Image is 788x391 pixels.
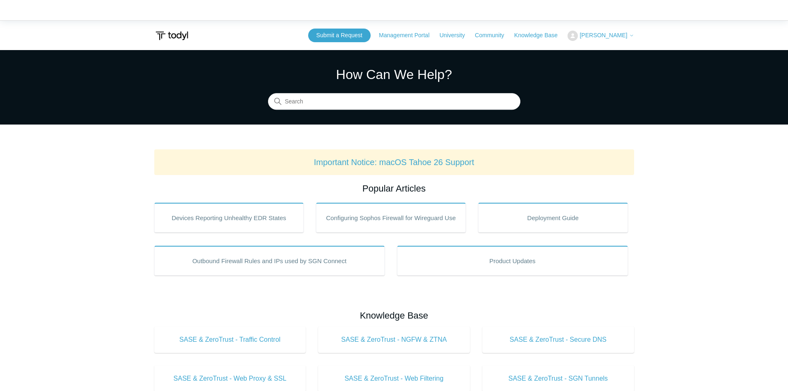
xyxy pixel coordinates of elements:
a: Product Updates [397,246,628,276]
span: SASE & ZeroTrust - Traffic Control [167,335,294,345]
input: Search [268,94,520,110]
a: SASE & ZeroTrust - NGFW & ZTNA [318,326,470,353]
h2: Popular Articles [154,182,634,195]
a: Community [475,31,513,40]
span: SASE & ZeroTrust - Web Filtering [331,374,457,384]
a: Important Notice: macOS Tahoe 26 Support [314,158,474,167]
a: Submit a Request [308,29,371,42]
span: SASE & ZeroTrust - NGFW & ZTNA [331,335,457,345]
h1: How Can We Help? [268,65,520,84]
h2: Knowledge Base [154,309,634,322]
a: SASE & ZeroTrust - Secure DNS [482,326,634,353]
span: [PERSON_NAME] [580,32,627,38]
a: Knowledge Base [514,31,566,40]
a: Management Portal [379,31,438,40]
a: Devices Reporting Unhealthy EDR States [154,203,304,233]
a: Configuring Sophos Firewall for Wireguard Use [316,203,466,233]
img: Todyl Support Center Help Center home page [154,28,189,43]
button: [PERSON_NAME] [568,31,634,41]
span: SASE & ZeroTrust - SGN Tunnels [495,374,622,384]
a: Outbound Firewall Rules and IPs used by SGN Connect [154,246,385,276]
span: SASE & ZeroTrust - Web Proxy & SSL [167,374,294,384]
a: SASE & ZeroTrust - Traffic Control [154,326,306,353]
a: University [439,31,473,40]
span: SASE & ZeroTrust - Secure DNS [495,335,622,345]
a: Deployment Guide [478,203,628,233]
